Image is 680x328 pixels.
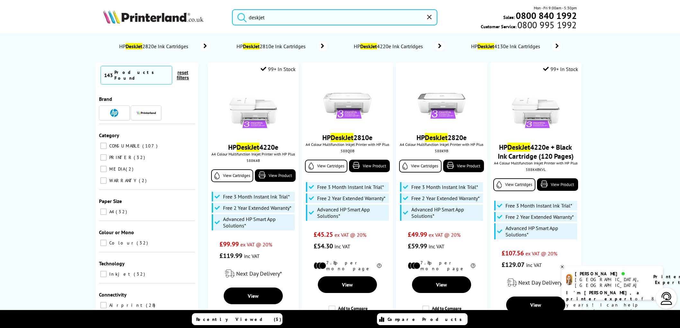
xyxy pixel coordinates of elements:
span: Inkjet [108,271,133,277]
img: user-headset-light.svg [660,292,673,305]
input: Search product or brand [232,9,437,25]
span: Free 2 Year Extended Warranty* [411,195,480,201]
span: £107.56 [502,249,524,257]
img: Printerland Logo [103,10,203,24]
span: ex VAT @ 20% [525,250,557,257]
span: View [436,281,447,288]
a: View Cartridges [399,160,441,173]
span: MEDIA [108,166,125,172]
span: 32 [134,155,147,160]
span: A4 Colour Multifunction Inkjet Printer with HP Plus [211,152,296,156]
a: View [506,297,565,313]
span: HP 4130e Ink Cartridges [470,43,542,49]
span: Customer Service: [481,22,577,30]
div: 588Q0B [307,148,388,153]
span: 32 [116,209,129,215]
a: View [318,276,377,293]
li: 7.8p per mono page [408,260,476,271]
a: HPDeskJet4220e Ink Cartridges [353,42,444,51]
mark: DeskJet [507,143,530,152]
a: HPDeskJet2810e Ink Cartridges [236,42,327,51]
img: Printerland [137,111,156,114]
div: 588K9B [401,148,482,153]
img: hp-deskjet-2810e-front-hp-plus-small.jpg [323,74,371,122]
a: View Product [349,160,390,172]
p: of 8 years! I can help you choose the right product [566,290,658,320]
span: 32 [134,271,147,277]
span: CONSUMABLE [108,143,142,149]
mark: DeskJet [243,43,260,49]
span: Colour or Mono [99,229,134,235]
div: modal_delivery [211,265,296,283]
span: WARRANTY [108,178,138,183]
a: HPDeskJet2820e [416,133,467,142]
span: View [342,281,353,288]
span: Advanced HP Smart App Solutions* [223,216,293,229]
b: 0800 840 1992 [516,10,577,22]
mark: DeskJet [360,43,377,49]
span: Free 3 Month Instant Ink Trial* [223,193,290,200]
span: Airprint [108,302,145,308]
span: inc VAT [244,253,260,259]
span: £54.30 [314,242,333,250]
img: hp-deskjet-4220e-front-hp-plus-small.jpg [512,84,560,132]
mark: DeskJet [237,143,259,152]
img: hp-deskjet-4220e-front-hp-plus-small.jpg [229,84,277,132]
label: Add to Compare [422,306,461,318]
mark: DeskJet [478,43,494,49]
div: modal_delivery [493,274,578,292]
span: Brand [99,96,112,102]
span: Advanced HP Smart App Solutions* [317,206,387,219]
mark: DeskJet [425,133,448,142]
a: HPDeskJet2820e Ink Cartridges [118,42,210,51]
a: 0800 840 1992 [515,13,577,19]
span: Next Day Delivery* [518,279,564,286]
span: Next Day Delivery* [236,270,282,277]
span: Advanced HP Smart App Solutions* [506,225,576,238]
span: inc VAT [429,243,444,250]
span: 0800 995 1992 [516,22,577,28]
span: ex VAT @ 20% [240,241,272,248]
span: 2 [139,178,148,183]
span: Free 2 Year Extended Warranty* [223,205,291,211]
b: I'm [PERSON_NAME], a printer expert [566,290,641,302]
input: PRINTER 32 [100,154,107,161]
span: PRINTER [108,155,133,160]
a: View [224,288,283,304]
span: £119.99 [219,252,242,260]
div: 99+ In Stock [543,66,578,72]
span: HP 4220e Ink Cartridges [353,43,425,49]
a: Printerland Logo [103,10,224,25]
div: [PERSON_NAME] [575,271,645,277]
span: Colour [108,240,136,246]
input: Inkjet 32 [100,271,107,277]
a: View Cartridges [305,160,347,173]
span: 107 [142,143,159,149]
span: 28 [146,302,157,308]
span: Free 3 Month Instant Ink Trial* [411,184,478,190]
span: Technology [99,260,125,267]
img: amy-livechat.png [566,274,572,285]
a: View Product [255,169,296,182]
span: Category [99,132,119,138]
span: Mon - Fri 9:00am - 5:30pm [534,5,577,11]
a: Recently Viewed (5) [192,313,282,325]
span: inc VAT [335,243,350,250]
span: £49.99 [408,230,427,239]
span: 32 [137,240,149,246]
span: Advanced HP Smart App Solutions* [411,206,481,219]
span: A4 Colour Multifunction Inkjet Printer with HP Plus [399,142,484,147]
input: Airprint 28 [100,302,107,308]
span: A4 [108,209,115,215]
label: Add to Compare [328,306,368,318]
div: 588K4BKVL [495,167,576,172]
div: 99+ In Stock [261,66,296,72]
span: View [530,302,541,308]
span: Recently Viewed (5) [196,316,282,322]
a: HPDeskJet4220e [228,143,278,152]
img: HP [110,109,118,117]
a: View Product [537,178,578,191]
div: [GEOGRAPHIC_DATA], [GEOGRAPHIC_DATA] [575,277,645,288]
span: HP 2820e Ink Cartridges [118,43,191,49]
mark: DeskJet [126,43,142,49]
